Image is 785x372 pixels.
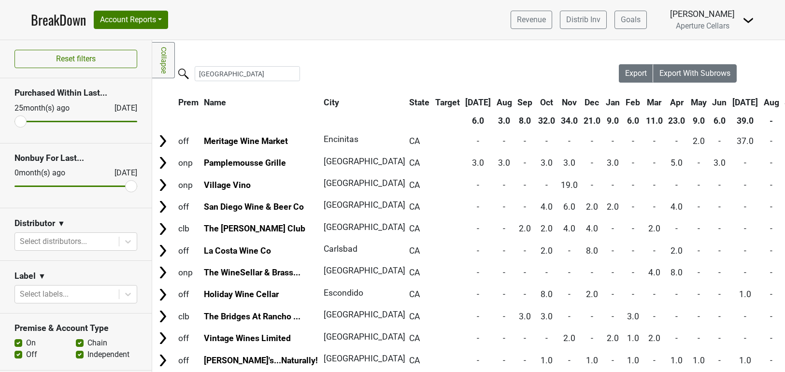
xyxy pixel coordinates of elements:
span: - [770,246,772,256]
span: - [770,180,772,190]
span: - [524,246,526,256]
button: Reset filters [14,50,137,68]
span: 2.0 [648,224,660,233]
span: - [612,246,614,256]
span: - [718,333,721,343]
div: 25 month(s) ago [14,102,91,114]
span: - [503,268,505,277]
th: Dec: activate to sort column ascending [581,94,603,111]
span: - [591,180,593,190]
span: - [698,158,700,168]
th: 34.0 [558,112,580,129]
label: On [26,337,36,349]
a: La Costa Wine Co [204,246,271,256]
span: - [653,289,656,299]
span: CA [409,268,420,277]
img: Arrow right [156,156,170,170]
span: [GEOGRAPHIC_DATA] [324,200,405,210]
span: 1.0 [671,356,683,365]
span: - [568,268,571,277]
span: - [545,180,548,190]
th: &nbsp;: activate to sort column ascending [153,94,175,111]
span: - [744,158,746,168]
th: Jan: activate to sort column ascending [604,94,623,111]
span: - [698,246,700,256]
th: 9.0 [688,112,709,129]
th: Jun: activate to sort column ascending [710,94,729,111]
span: - [591,268,593,277]
span: [GEOGRAPHIC_DATA] [324,157,405,166]
span: - [612,224,614,233]
img: Arrow right [156,331,170,345]
span: - [612,312,614,321]
span: - [632,289,634,299]
span: - [675,289,678,299]
span: 1.0 [627,356,639,365]
span: 2.0 [693,136,705,146]
span: - [698,333,700,343]
span: 3.0 [519,312,531,321]
span: [GEOGRAPHIC_DATA] [324,310,405,319]
td: off [176,350,201,371]
span: - [632,268,634,277]
img: Arrow right [156,265,170,280]
th: Sep: activate to sort column ascending [515,94,535,111]
span: 2.0 [648,333,660,343]
span: Export [625,69,647,78]
span: - [524,268,526,277]
span: CA [409,180,420,190]
div: 0 month(s) ago [14,167,91,179]
span: - [524,136,526,146]
td: onp [176,153,201,173]
span: - [477,202,479,212]
span: - [477,333,479,343]
span: Target [435,98,460,107]
th: City: activate to sort column ascending [321,94,401,111]
span: - [503,224,505,233]
span: - [524,180,526,190]
span: Escondido [324,288,363,298]
span: CA [409,356,420,365]
th: - [761,112,782,129]
span: 3.0 [714,158,726,168]
span: 8.0 [671,268,683,277]
span: - [653,246,656,256]
span: ▼ [38,271,46,282]
span: 8.0 [586,246,598,256]
span: 3.0 [563,158,575,168]
span: - [698,312,700,321]
span: [GEOGRAPHIC_DATA] [324,332,405,342]
span: - [698,180,700,190]
span: - [770,356,772,365]
td: clb [176,306,201,327]
span: - [770,202,772,212]
a: Meritage Wine Market [204,136,288,146]
th: Aug: activate to sort column ascending [494,94,514,111]
span: 1.0 [541,356,553,365]
th: Jul: activate to sort column ascending [463,94,493,111]
img: Arrow right [156,200,170,214]
span: [GEOGRAPHIC_DATA] [324,354,405,363]
span: - [653,158,656,168]
span: 1.0 [586,356,598,365]
span: - [718,202,721,212]
span: - [503,202,505,212]
span: - [503,180,505,190]
h3: Premise & Account Type [14,323,137,333]
span: CA [409,289,420,299]
span: - [718,246,721,256]
span: - [744,312,746,321]
label: Chain [87,337,107,349]
span: - [524,356,526,365]
span: - [524,202,526,212]
a: Village Vino [204,180,251,190]
span: 3.0 [607,158,619,168]
th: May: activate to sort column ascending [688,94,709,111]
span: 8.0 [541,289,553,299]
span: 3.0 [541,158,553,168]
button: Account Reports [94,11,168,29]
span: CA [409,224,420,233]
img: Arrow right [156,134,170,148]
th: Target: activate to sort column ascending [433,94,462,111]
span: - [770,158,772,168]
